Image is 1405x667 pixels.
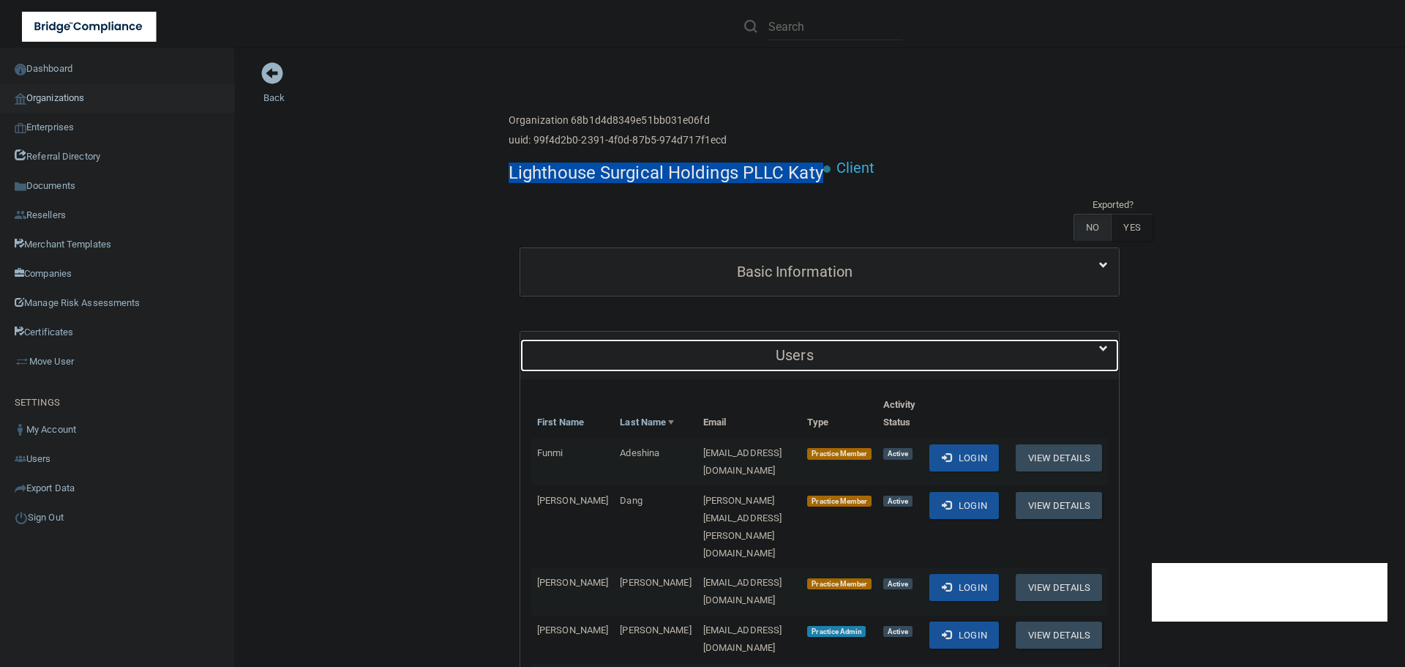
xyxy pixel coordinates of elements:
[929,622,999,649] button: Login
[877,390,924,438] th: Activity Status
[15,453,26,465] img: icon-users.e205127d.png
[620,577,691,588] span: [PERSON_NAME]
[620,414,674,431] a: Last Name
[15,123,26,133] img: enterprise.0d942306.png
[703,577,782,605] span: [EMAIL_ADDRESS][DOMAIN_NAME]
[744,20,757,33] img: ic-search.3b580494.png
[807,578,871,590] span: Practice Member
[15,482,26,494] img: icon-export.b9366987.png
[15,394,60,411] label: SETTINGS
[1152,563,1387,622] iframe: Drift Widget Chat Controller
[801,390,877,438] th: Type
[883,448,913,460] span: Active
[1074,196,1153,214] td: Exported?
[22,12,157,42] img: bridge_compliance_login_screen.278c3ca4.svg
[929,492,999,519] button: Login
[620,495,642,506] span: Dang
[807,448,871,460] span: Practice Member
[768,13,902,40] input: Search
[1016,574,1102,601] button: View Details
[929,574,999,601] button: Login
[531,264,1058,280] h5: Basic Information
[1074,214,1111,241] label: NO
[509,135,727,146] h6: uuid: 99f4d2b0-2391-4f0d-87b5-974d717f1ecd
[697,390,802,438] th: Email
[263,75,285,103] a: Back
[509,115,727,126] h6: Organization 68b1d4d8349e51bb031e06fd
[531,256,1108,288] a: Basic Information
[15,354,29,369] img: briefcase.64adab9b.png
[1016,444,1102,472] button: View Details
[807,496,871,507] span: Practice Member
[836,154,875,182] p: Client
[537,414,584,431] a: First Name
[537,447,563,458] span: Funmi
[1016,492,1102,519] button: View Details
[1016,622,1102,649] button: View Details
[537,625,608,636] span: [PERSON_NAME]
[15,64,26,75] img: ic_dashboard_dark.d01f4a41.png
[531,339,1108,372] a: Users
[509,163,823,182] h4: Lighthouse Surgical Holdings PLLC Katy
[703,447,782,476] span: [EMAIL_ADDRESS][DOMAIN_NAME]
[15,93,26,105] img: organization-icon.f8decf85.png
[15,424,26,436] img: ic_user_dark.df1a06c3.png
[883,578,913,590] span: Active
[537,495,608,506] span: [PERSON_NAME]
[883,626,913,638] span: Active
[703,625,782,653] span: [EMAIL_ADDRESS][DOMAIN_NAME]
[807,626,865,638] span: Practice Admin
[15,209,26,221] img: ic_reseller.de258add.png
[929,444,999,472] button: Login
[883,496,913,507] span: Active
[620,625,691,636] span: [PERSON_NAME]
[15,181,26,193] img: icon-documents.8dae5593.png
[537,577,608,588] span: [PERSON_NAME]
[703,495,782,559] span: [PERSON_NAME][EMAIL_ADDRESS][PERSON_NAME][DOMAIN_NAME]
[531,347,1058,363] h5: Users
[620,447,659,458] span: Adeshina
[1111,214,1152,241] label: YES
[15,511,28,524] img: ic_power_dark.7ecde6b1.png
